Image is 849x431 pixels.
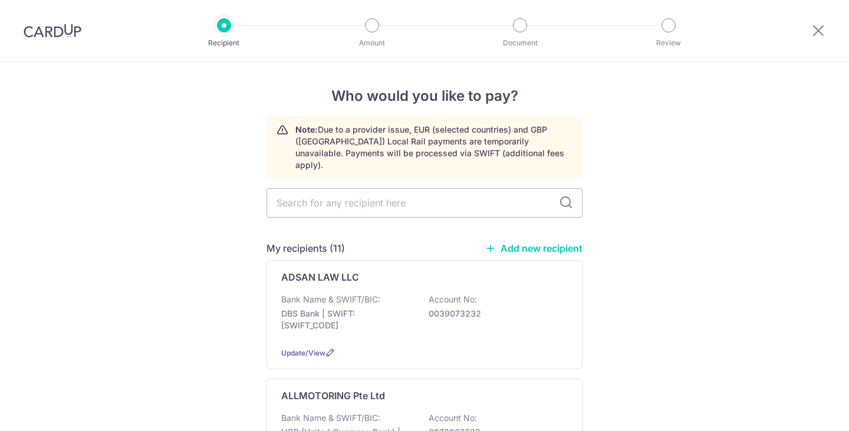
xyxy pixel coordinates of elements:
p: Account No: [429,294,477,305]
h4: Who would you like to pay? [266,85,583,107]
h5: My recipients (11) [266,241,345,255]
input: Search for any recipient here [266,188,583,218]
p: Review [625,37,712,49]
a: Update/View [281,348,325,357]
a: Add new recipient [485,242,583,254]
p: 0039073232 [429,308,561,320]
p: Bank Name & SWIFT/BIC: [281,294,380,305]
iframe: Opens a widget where you can find more information [774,396,837,425]
p: Amount [328,37,416,49]
p: DBS Bank | SWIFT: [SWIFT_CODE] [281,308,413,331]
p: Account No: [429,412,477,424]
p: ADSAN LAW LLC [281,270,359,284]
p: ALLMOTORING Pte Ltd [281,389,385,403]
p: Bank Name & SWIFT/BIC: [281,412,380,424]
strong: Note: [295,124,318,134]
p: Due to a provider issue, EUR (selected countries) and GBP ([GEOGRAPHIC_DATA]) Local Rail payments... [295,124,572,171]
img: CardUp [24,24,81,38]
p: Recipient [180,37,268,49]
p: Document [476,37,564,49]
